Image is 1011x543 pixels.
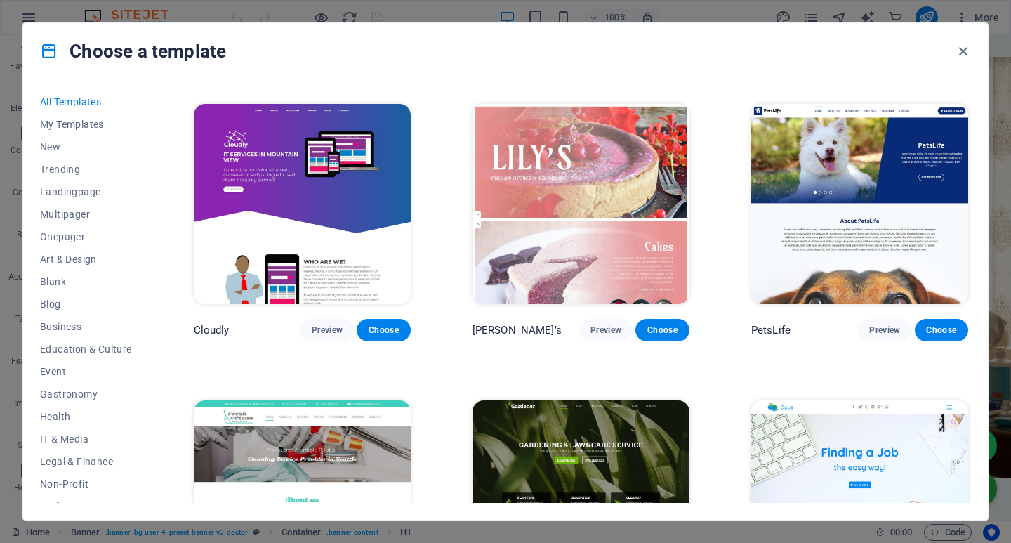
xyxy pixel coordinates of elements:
p: PetsLife [751,323,791,337]
button: Choose [915,319,968,341]
p: [PERSON_NAME]’s [473,323,562,337]
span: Multipager [40,209,132,220]
button: Education & Culture [40,338,132,360]
span: Non-Profit [40,478,132,490]
button: Art & Design [40,248,132,270]
button: Event [40,360,132,383]
span: My Templates [40,119,132,130]
button: Preview [300,319,354,341]
button: Onepager [40,225,132,248]
span: Onepager [40,231,132,242]
span: Preview [312,325,343,336]
span: Preview [590,325,621,336]
span: IT & Media [40,433,132,445]
p: Cloudly [194,323,230,337]
span: Performance [40,501,132,512]
button: Non-Profit [40,473,132,495]
button: Health [40,405,132,428]
span: Blog [40,299,132,310]
button: All Templates [40,91,132,113]
button: Legal & Finance [40,450,132,473]
button: Trending [40,158,132,181]
span: All Templates [40,96,132,107]
span: Art & Design [40,254,132,265]
button: Preview [579,319,633,341]
button: New [40,136,132,158]
span: Legal & Finance [40,456,132,467]
img: PetsLife [751,104,968,304]
h4: Choose a template [40,40,226,63]
span: Preview [869,325,900,336]
img: Cloudly [194,104,411,304]
span: Blank [40,276,132,287]
button: Landingpage [40,181,132,203]
button: Gastronomy [40,383,132,405]
button: Preview [858,319,911,341]
button: Choose [357,319,410,341]
span: Gastronomy [40,388,132,400]
button: Multipager [40,203,132,225]
span: Trending [40,164,132,175]
img: Lily’s [473,104,689,304]
span: Health [40,411,132,422]
button: IT & Media [40,428,132,450]
button: Performance [40,495,132,518]
span: Education & Culture [40,344,132,355]
button: Choose [635,319,689,341]
span: Choose [368,325,399,336]
span: Event [40,366,132,377]
span: Business [40,321,132,332]
button: Blog [40,293,132,315]
button: Blank [40,270,132,293]
span: Landingpage [40,186,132,197]
span: New [40,141,132,152]
button: My Templates [40,113,132,136]
button: Business [40,315,132,338]
span: Choose [926,325,957,336]
span: Choose [647,325,678,336]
